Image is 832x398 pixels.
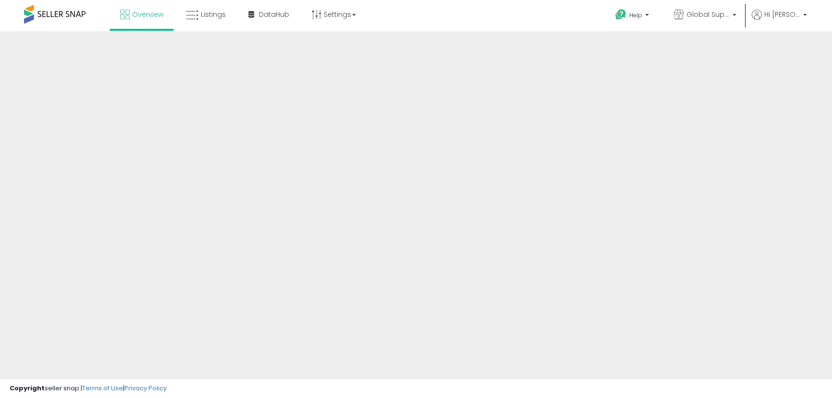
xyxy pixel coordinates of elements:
[201,10,226,19] span: Listings
[764,10,800,19] span: Hi [PERSON_NAME]
[10,384,167,393] div: seller snap | |
[752,10,807,31] a: Hi [PERSON_NAME]
[259,10,289,19] span: DataHub
[82,384,123,393] a: Terms of Use
[10,384,45,393] strong: Copyright
[124,384,167,393] a: Privacy Policy
[629,11,642,19] span: Help
[615,9,627,21] i: Get Help
[132,10,163,19] span: Overview
[608,1,659,31] a: Help
[686,10,730,19] span: Global Supplies [GEOGRAPHIC_DATA]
